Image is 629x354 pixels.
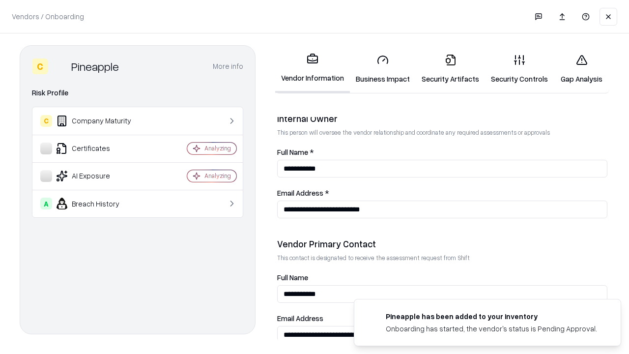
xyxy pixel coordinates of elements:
div: Analyzing [204,172,231,180]
label: Full Name [277,274,607,281]
div: Company Maturity [40,115,158,127]
img: Pineapple [52,59,67,74]
p: This person will oversee the vendor relationship and coordinate any required assessments or appro... [277,128,607,137]
p: Vendors / Onboarding [12,11,84,22]
a: Gap Analysis [554,46,609,92]
label: Email Address * [277,189,607,197]
button: More info [213,58,243,75]
label: Email Address [277,315,607,322]
div: Breach History [40,198,158,209]
a: Security Artifacts [416,46,485,92]
div: A [40,198,52,209]
p: This contact is designated to receive the assessment request from Shift [277,254,607,262]
label: Full Name * [277,148,607,156]
img: pineappleenergy.com [366,311,378,323]
div: Onboarding has started, the vendor's status is Pending Approval. [386,324,597,334]
div: Pineapple [71,59,119,74]
div: C [32,59,48,74]
div: Pineapple has been added to your inventory [386,311,597,322]
div: Vendor Primary Contact [277,238,607,250]
a: Vendor Information [275,45,350,93]
div: Analyzing [204,144,231,152]
a: Business Impact [350,46,416,92]
div: Risk Profile [32,87,243,99]
div: Certificates [40,143,158,154]
div: AI Exposure [40,170,158,182]
div: Internal Owner [277,113,607,124]
div: C [40,115,52,127]
a: Security Controls [485,46,554,92]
